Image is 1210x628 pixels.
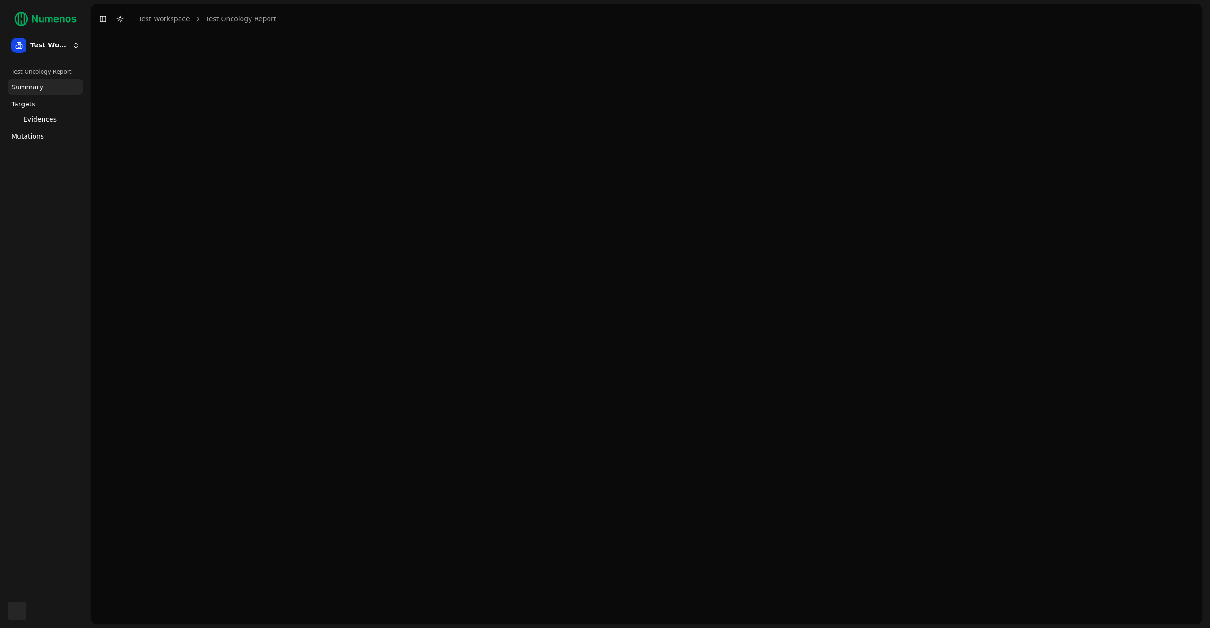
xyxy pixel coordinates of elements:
span: Evidences [23,114,57,124]
a: Evidences [19,113,72,126]
div: Test Oncology Report [8,64,83,79]
a: Test Oncology Report [206,14,277,24]
nav: breadcrumb [138,14,276,24]
span: Test Workspace [30,41,68,50]
a: Summary [8,79,83,95]
span: Targets [11,99,35,109]
a: Test Workspace [138,14,190,24]
span: Mutations [11,131,44,141]
button: Test Workspace [8,34,83,57]
a: Targets [8,96,83,112]
img: Numenos [8,8,83,30]
a: Mutations [8,129,83,144]
span: Summary [11,82,43,92]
